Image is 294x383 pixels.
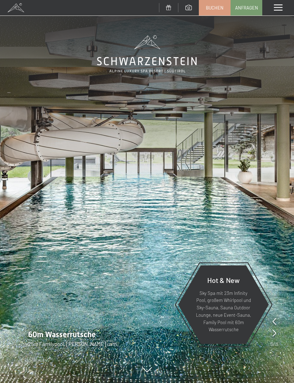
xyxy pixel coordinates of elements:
[207,276,240,284] span: Hot & New
[235,5,258,11] span: Anfragen
[275,340,278,348] span: 8
[178,265,269,344] a: Hot & New Sky Spa mit 23m Infinity Pool, großem Whirlpool und Sky-Sauna, Sauna Outdoor Lounge, ne...
[273,340,275,348] span: /
[199,0,230,15] a: Buchen
[195,290,252,334] p: Sky Spa mit 23m Infinity Pool, großem Whirlpool und Sky-Sauna, Sauna Outdoor Lounge, neue Event-S...
[270,340,273,348] span: 5
[206,5,223,11] span: Buchen
[231,0,262,15] a: Anfragen
[28,341,118,347] span: 25m Familypool, [PERSON_NAME] uvm.
[28,330,96,339] span: 60m Wasserrutsche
